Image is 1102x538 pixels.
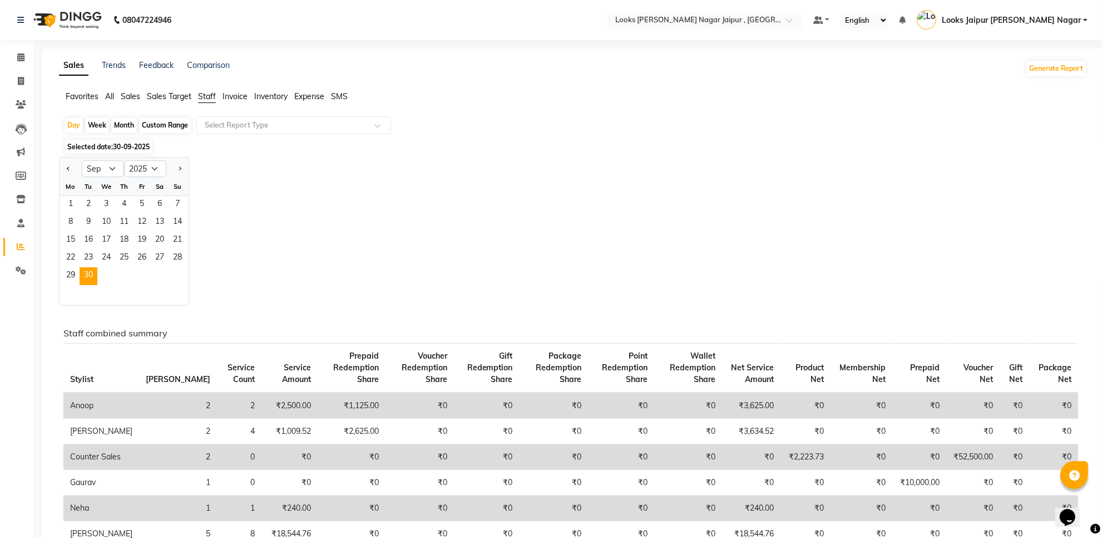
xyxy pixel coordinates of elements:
[670,351,715,384] span: Wallet Redemption Share
[80,250,97,267] div: Tuesday, September 23, 2025
[831,496,893,521] td: ₹0
[454,444,520,470] td: ₹0
[1029,470,1078,496] td: ₹0
[942,14,1081,26] span: Looks Jaipur [PERSON_NAME] Nagar
[169,196,186,214] span: 7
[655,393,722,419] td: ₹0
[97,250,115,267] div: Wednesday, September 24, 2025
[63,496,139,521] td: Neha
[454,496,520,521] td: ₹0
[520,470,589,496] td: ₹0
[64,160,73,178] button: Previous month
[780,496,831,521] td: ₹0
[1000,444,1030,470] td: ₹0
[261,393,318,419] td: ₹2,500.00
[115,196,133,214] div: Thursday, September 4, 2025
[722,444,780,470] td: ₹0
[386,419,454,444] td: ₹0
[261,470,318,496] td: ₹0
[115,214,133,232] span: 11
[133,250,151,267] div: Friday, September 26, 2025
[831,393,893,419] td: ₹0
[892,419,946,444] td: ₹0
[63,393,139,419] td: Anoop
[80,232,97,250] span: 16
[121,91,140,101] span: Sales
[169,232,186,250] span: 21
[588,496,654,521] td: ₹0
[62,250,80,267] div: Monday, September 22, 2025
[217,496,261,521] td: 1
[198,91,216,101] span: Staff
[169,196,186,214] div: Sunday, September 7, 2025
[133,196,151,214] div: Friday, September 5, 2025
[139,470,217,496] td: 1
[228,363,255,384] span: Service Count
[65,118,83,133] div: Day
[62,232,80,250] span: 15
[80,232,97,250] div: Tuesday, September 16, 2025
[62,178,80,195] div: Mo
[62,196,80,214] span: 1
[282,363,311,384] span: Service Amount
[63,470,139,496] td: Gaurav
[139,419,217,444] td: 2
[1000,470,1030,496] td: ₹0
[1000,419,1030,444] td: ₹0
[386,496,454,521] td: ₹0
[115,178,133,195] div: Th
[62,196,80,214] div: Monday, September 1, 2025
[151,232,169,250] span: 20
[333,351,379,384] span: Prepaid Redemption Share
[386,470,454,496] td: ₹0
[133,250,151,267] span: 26
[80,214,97,232] span: 9
[115,232,133,250] span: 18
[520,393,589,419] td: ₹0
[133,196,151,214] span: 5
[454,393,520,419] td: ₹0
[97,178,115,195] div: We
[82,160,124,177] select: Select month
[133,214,151,232] span: 12
[467,351,513,384] span: Gift Redemption Share
[1029,393,1078,419] td: ₹0
[62,214,80,232] span: 8
[187,60,230,70] a: Comparison
[722,496,780,521] td: ₹240.00
[318,496,386,521] td: ₹0
[62,214,80,232] div: Monday, September 8, 2025
[28,4,105,36] img: logo
[146,374,210,384] span: [PERSON_NAME]
[62,232,80,250] div: Monday, September 15, 2025
[133,232,151,250] div: Friday, September 19, 2025
[946,393,1000,419] td: ₹0
[588,444,654,470] td: ₹0
[66,91,98,101] span: Favorites
[169,214,186,232] div: Sunday, September 14, 2025
[588,470,654,496] td: ₹0
[1000,496,1030,521] td: ₹0
[602,351,648,384] span: Point Redemption Share
[80,178,97,195] div: Tu
[655,444,722,470] td: ₹0
[261,496,318,521] td: ₹240.00
[223,91,248,101] span: Invoice
[80,267,97,285] div: Tuesday, September 30, 2025
[780,444,831,470] td: ₹2,223.73
[946,419,1000,444] td: ₹0
[294,91,324,101] span: Expense
[124,160,166,177] select: Select year
[454,419,520,444] td: ₹0
[892,444,946,470] td: ₹0
[175,160,184,178] button: Next month
[655,419,722,444] td: ₹0
[536,351,581,384] span: Package Redemption Share
[831,470,893,496] td: ₹0
[892,393,946,419] td: ₹0
[520,496,589,521] td: ₹0
[1000,393,1030,419] td: ₹0
[105,91,114,101] span: All
[169,214,186,232] span: 14
[318,393,386,419] td: ₹1,125.00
